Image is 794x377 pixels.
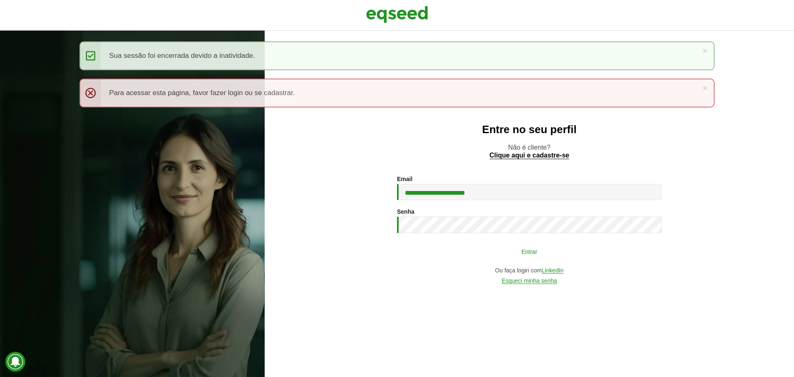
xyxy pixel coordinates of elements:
[281,124,777,136] h2: Entre no seu perfil
[502,278,557,284] a: Esqueci minha senha
[422,243,637,259] button: Entrar
[397,176,412,182] label: Email
[703,46,708,55] a: ×
[397,267,662,274] div: Ou faça login com
[397,209,414,215] label: Senha
[79,79,715,107] div: Para acessar esta página, favor fazer login ou se cadastrar.
[703,84,708,92] a: ×
[281,143,777,159] p: Não é cliente?
[366,4,428,25] img: EqSeed Logo
[490,152,569,159] a: Clique aqui e cadastre-se
[542,267,564,274] a: LinkedIn
[79,41,715,70] div: Sua sessão foi encerrada devido a inatividade.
